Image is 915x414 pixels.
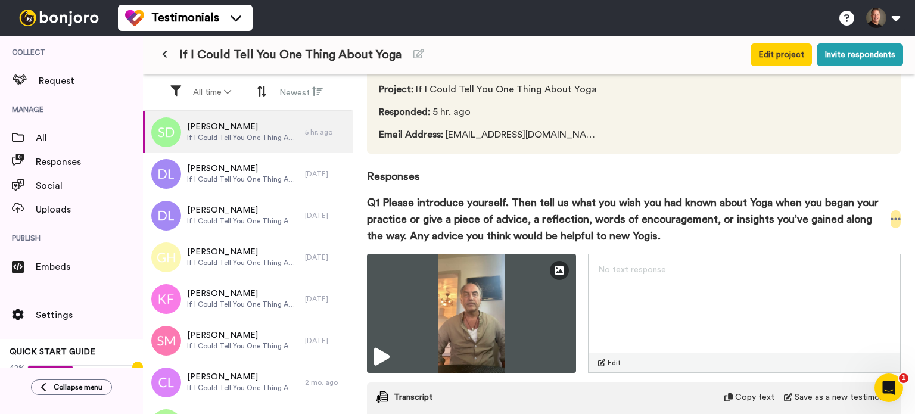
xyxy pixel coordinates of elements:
[367,154,901,185] span: Responses
[187,216,299,226] span: If I Could Tell You One Thing About Yoga
[39,74,143,88] span: Request
[187,175,299,184] span: If I Could Tell You One Thing About Yoga
[143,111,353,153] a: [PERSON_NAME]If I Could Tell You One Thing About Yoga5 hr. ago
[379,85,413,94] span: Project :
[379,105,600,119] span: 5 hr. ago
[187,163,299,175] span: [PERSON_NAME]
[394,391,432,403] span: Transcript
[143,195,353,236] a: [PERSON_NAME]If I Could Tell You One Thing About Yoga[DATE]
[143,362,353,403] a: [PERSON_NAME]If I Could Tell You One Thing About Yoga2 mo. ago
[151,284,181,314] img: kf.png
[735,391,774,403] span: Copy text
[899,373,908,383] span: 1
[187,371,299,383] span: [PERSON_NAME]
[379,107,430,117] span: Responded :
[795,391,892,403] span: Save as a new testimonial
[751,43,812,66] button: Edit project
[187,204,299,216] span: [PERSON_NAME]
[305,127,347,137] div: 5 hr. ago
[187,300,299,309] span: If I Could Tell You One Thing About Yoga
[186,82,238,103] button: All time
[272,81,330,104] button: Newest
[125,8,144,27] img: tm-color.svg
[305,294,347,304] div: [DATE]
[187,133,299,142] span: If I Could Tell You One Thing About Yoga
[151,10,219,26] span: Testimonials
[143,153,353,195] a: [PERSON_NAME]If I Could Tell You One Thing About Yoga[DATE]
[36,308,143,322] span: Settings
[151,326,181,356] img: sm.png
[151,368,181,397] img: cl.png
[179,46,402,63] span: If I Could Tell You One Thing About Yoga
[187,246,299,258] span: [PERSON_NAME]
[379,130,443,139] span: Email Address :
[187,258,299,267] span: If I Could Tell You One Thing About Yoga
[132,362,143,372] div: Tooltip anchor
[187,121,299,133] span: [PERSON_NAME]
[367,254,576,373] img: bd06bd99-f222-46eb-96e0-c1744205332a-thumbnail_full-1760035250.jpg
[376,391,388,403] img: transcript.svg
[608,358,621,368] span: Edit
[817,43,903,66] button: Invite respondents
[36,179,143,193] span: Social
[151,159,181,189] img: dl.png
[143,320,353,362] a: [PERSON_NAME]If I Could Tell You One Thing About Yoga[DATE]
[874,373,903,402] iframe: Intercom live chat
[367,194,891,244] span: Q1 Please introduce yourself. Then tell us what you wish you had known about Yoga when you began ...
[151,117,181,147] img: sd.png
[305,336,347,345] div: [DATE]
[36,260,143,274] span: Embeds
[187,383,299,393] span: If I Could Tell You One Thing About Yoga
[305,253,347,262] div: [DATE]
[379,82,600,97] span: If I Could Tell You One Thing About Yoga
[305,169,347,179] div: [DATE]
[305,211,347,220] div: [DATE]
[10,348,95,356] span: QUICK START GUIDE
[187,341,299,351] span: If I Could Tell You One Thing About Yoga
[10,363,25,372] span: 42%
[151,201,181,231] img: dl.png
[187,288,299,300] span: [PERSON_NAME]
[143,236,353,278] a: [PERSON_NAME]If I Could Tell You One Thing About Yoga[DATE]
[31,379,112,395] button: Collapse menu
[305,378,347,387] div: 2 mo. ago
[598,266,666,274] span: No text response
[151,242,181,272] img: gh.png
[14,10,104,26] img: bj-logo-header-white.svg
[379,127,600,142] span: [EMAIL_ADDRESS][DOMAIN_NAME]
[36,131,143,145] span: All
[187,329,299,341] span: [PERSON_NAME]
[36,155,143,169] span: Responses
[54,382,102,392] span: Collapse menu
[143,278,353,320] a: [PERSON_NAME]If I Could Tell You One Thing About Yoga[DATE]
[36,203,143,217] span: Uploads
